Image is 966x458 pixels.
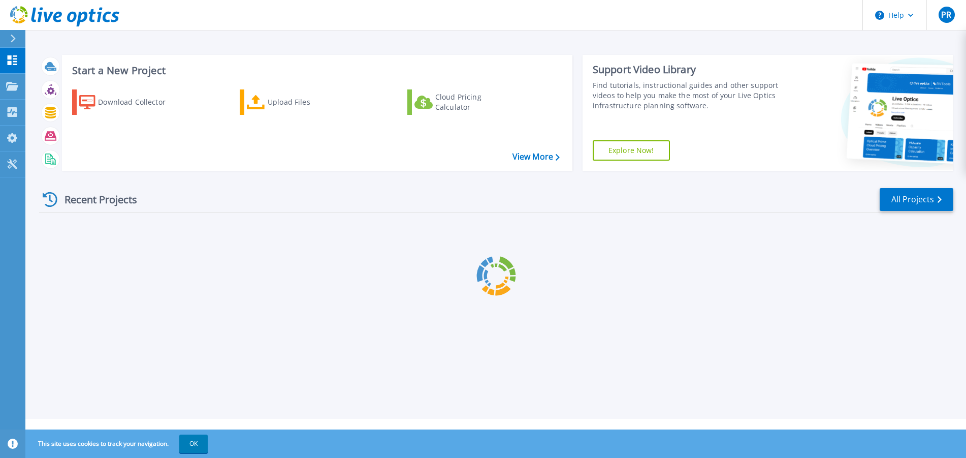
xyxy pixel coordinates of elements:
span: PR [941,11,951,19]
a: Explore Now! [593,140,670,161]
a: View More [512,152,560,162]
span: This site uses cookies to track your navigation. [28,435,208,453]
div: Cloud Pricing Calculator [435,92,517,112]
div: Upload Files [268,92,349,112]
button: OK [179,435,208,453]
a: Cloud Pricing Calculator [407,89,521,115]
div: Find tutorials, instructional guides and other support videos to help you make the most of your L... [593,80,782,111]
a: All Projects [880,188,953,211]
div: Support Video Library [593,63,782,76]
a: Upload Files [240,89,353,115]
a: Download Collector [72,89,185,115]
div: Download Collector [98,92,179,112]
h3: Start a New Project [72,65,559,76]
div: Recent Projects [39,187,151,212]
